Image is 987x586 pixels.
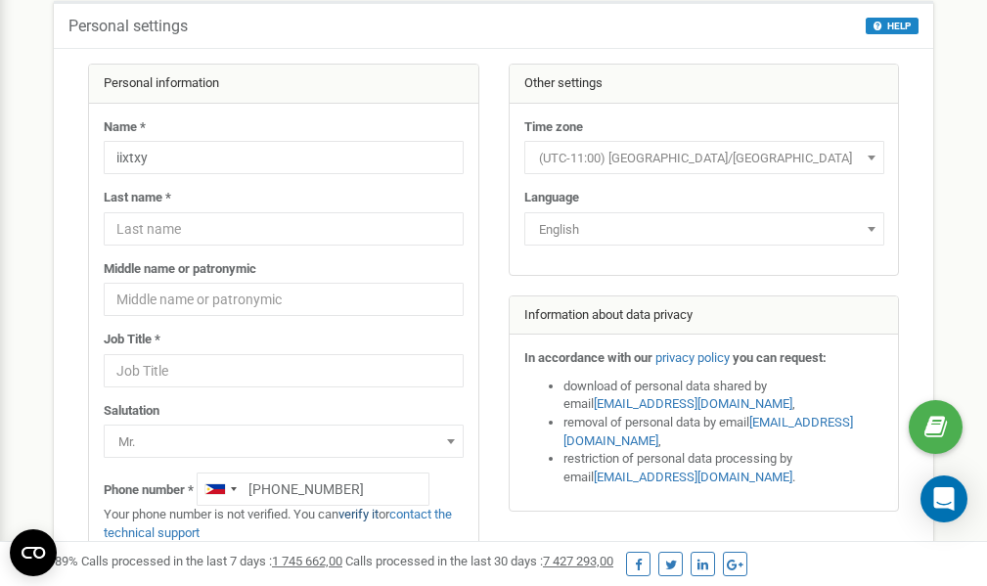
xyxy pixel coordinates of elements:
[531,216,877,244] span: English
[10,529,57,576] button: Open CMP widget
[104,506,464,542] p: Your phone number is not verified. You can or
[338,507,379,521] a: verify it
[543,554,613,568] u: 7 427 293,00
[104,507,452,540] a: contact the technical support
[104,212,464,246] input: Last name
[594,396,792,411] a: [EMAIL_ADDRESS][DOMAIN_NAME]
[594,470,792,484] a: [EMAIL_ADDRESS][DOMAIN_NAME]
[68,18,188,35] h5: Personal settings
[531,145,877,172] span: (UTC-11:00) Pacific/Midway
[563,414,884,450] li: removal of personal data by email ,
[81,554,342,568] span: Calls processed in the last 7 days :
[104,141,464,174] input: Name
[563,415,853,448] a: [EMAIL_ADDRESS][DOMAIN_NAME]
[272,554,342,568] u: 1 745 662,00
[104,118,146,137] label: Name *
[104,331,160,349] label: Job Title *
[563,378,884,414] li: download of personal data shared by email ,
[104,481,194,500] label: Phone number *
[920,475,967,522] div: Open Intercom Messenger
[524,118,583,137] label: Time zone
[524,212,884,246] span: English
[104,402,159,421] label: Salutation
[524,350,652,365] strong: In accordance with our
[510,65,899,104] div: Other settings
[104,260,256,279] label: Middle name or patronymic
[104,425,464,458] span: Mr.
[111,428,457,456] span: Mr.
[510,296,899,336] div: Information about data privacy
[89,65,478,104] div: Personal information
[104,354,464,387] input: Job Title
[104,189,171,207] label: Last name *
[197,473,429,506] input: +1-800-555-55-55
[733,350,827,365] strong: you can request:
[198,473,243,505] div: Telephone country code
[655,350,730,365] a: privacy policy
[524,141,884,174] span: (UTC-11:00) Pacific/Midway
[104,283,464,316] input: Middle name or patronymic
[866,18,919,34] button: HELP
[563,450,884,486] li: restriction of personal data processing by email .
[345,554,613,568] span: Calls processed in the last 30 days :
[524,189,579,207] label: Language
